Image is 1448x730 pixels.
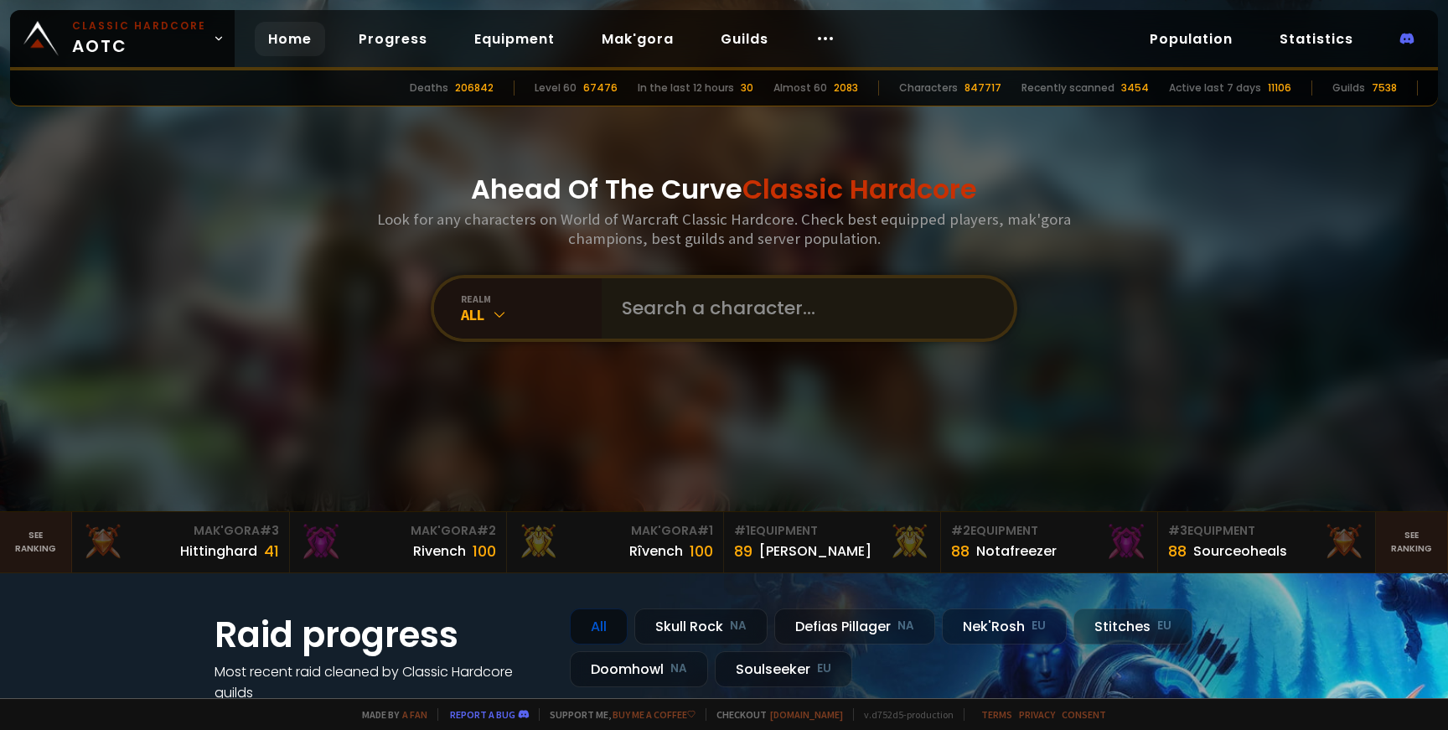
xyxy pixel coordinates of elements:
[1158,512,1375,572] a: #3Equipment88Sourceoheals
[82,522,278,540] div: Mak'Gora
[461,293,602,305] div: realm
[1073,608,1192,645] div: Stitches
[180,541,257,562] div: Hittinghard
[255,22,325,56] a: Home
[1121,80,1149,96] div: 3454
[742,170,977,208] span: Classic Hardcore
[72,512,289,572] a: Mak'Gora#3Hittinghard41
[264,540,279,562] div: 41
[1169,80,1261,96] div: Active last 7 days
[629,541,683,562] div: Rîvench
[477,522,496,539] span: # 2
[730,618,747,634] small: NA
[370,210,1078,248] h3: Look for any characters on World of Warcraft Classic Hardcore. Check best equipped players, mak'g...
[471,169,977,210] h1: Ahead Of The Curve
[1168,522,1187,539] span: # 3
[773,80,827,96] div: Almost 60
[461,22,568,56] a: Equipment
[1372,80,1397,96] div: 7538
[345,22,441,56] a: Progress
[1332,80,1365,96] div: Guilds
[260,522,279,539] span: # 3
[1019,708,1055,721] a: Privacy
[461,305,602,324] div: All
[734,522,930,540] div: Equipment
[670,660,687,677] small: NA
[774,608,935,645] div: Defias Pillager
[981,708,1012,721] a: Terms
[10,10,235,67] a: Classic HardcoreAOTC
[834,80,858,96] div: 2083
[1266,22,1367,56] a: Statistics
[455,80,494,96] div: 206842
[741,80,753,96] div: 30
[951,540,970,562] div: 88
[507,512,724,572] a: Mak'Gora#1Rîvench100
[215,608,550,661] h1: Raid progress
[759,541,871,562] div: [PERSON_NAME]
[1136,22,1246,56] a: Population
[634,608,768,645] div: Skull Rock
[1268,80,1291,96] div: 11106
[951,522,970,539] span: # 2
[638,80,734,96] div: In the last 12 hours
[817,660,831,677] small: EU
[770,708,843,721] a: [DOMAIN_NAME]
[941,512,1158,572] a: #2Equipment88Notafreezer
[539,708,696,721] span: Support me,
[1021,80,1114,96] div: Recently scanned
[1168,522,1364,540] div: Equipment
[897,618,914,634] small: NA
[715,651,852,687] div: Soulseeker
[724,512,941,572] a: #1Equipment89[PERSON_NAME]
[706,708,843,721] span: Checkout
[413,541,466,562] div: Rivench
[976,541,1057,562] div: Notafreezer
[473,540,496,562] div: 100
[72,18,206,34] small: Classic Hardcore
[1376,512,1448,572] a: Seeranking
[734,522,750,539] span: # 1
[410,80,448,96] div: Deaths
[215,661,550,703] h4: Most recent raid cleaned by Classic Hardcore guilds
[613,708,696,721] a: Buy me a coffee
[853,708,954,721] span: v. d752d5 - production
[1032,618,1046,634] small: EU
[942,608,1067,645] div: Nek'Rosh
[352,708,427,721] span: Made by
[951,522,1147,540] div: Equipment
[588,22,687,56] a: Mak'gora
[517,522,713,540] div: Mak'Gora
[290,512,507,572] a: Mak'Gora#2Rivench100
[697,522,713,539] span: # 1
[72,18,206,59] span: AOTC
[402,708,427,721] a: a fan
[964,80,1001,96] div: 847717
[570,608,628,645] div: All
[1193,541,1287,562] div: Sourceoheals
[570,651,708,687] div: Doomhowl
[734,540,752,562] div: 89
[690,540,713,562] div: 100
[535,80,577,96] div: Level 60
[300,522,496,540] div: Mak'Gora
[899,80,958,96] div: Characters
[1157,618,1171,634] small: EU
[583,80,618,96] div: 67476
[707,22,782,56] a: Guilds
[1062,708,1106,721] a: Consent
[450,708,515,721] a: Report a bug
[1168,540,1187,562] div: 88
[612,278,994,339] input: Search a character...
